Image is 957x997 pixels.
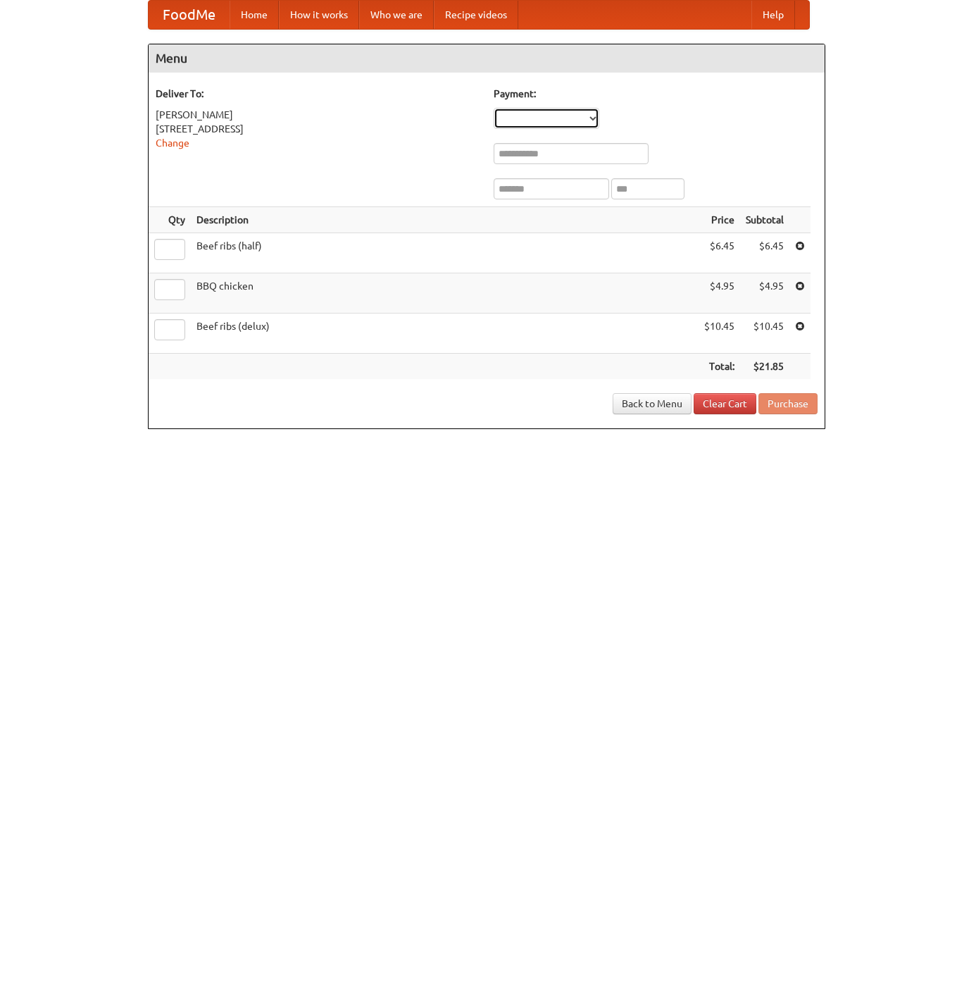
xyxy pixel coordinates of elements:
td: $4.95 [699,273,740,314]
th: Qty [149,207,191,233]
a: Home [230,1,279,29]
th: Total: [699,354,740,380]
a: Back to Menu [613,393,692,414]
td: $10.45 [699,314,740,354]
td: BBQ chicken [191,273,699,314]
td: $6.45 [699,233,740,273]
a: FoodMe [149,1,230,29]
th: $21.85 [740,354,789,380]
th: Description [191,207,699,233]
a: Help [751,1,795,29]
h5: Payment: [494,87,818,101]
div: [PERSON_NAME] [156,108,480,122]
td: Beef ribs (half) [191,233,699,273]
a: Change [156,137,189,149]
div: [STREET_ADDRESS] [156,122,480,136]
h5: Deliver To: [156,87,480,101]
td: $4.95 [740,273,789,314]
a: Recipe videos [434,1,518,29]
a: Who we are [359,1,434,29]
button: Purchase [758,393,818,414]
th: Price [699,207,740,233]
a: How it works [279,1,359,29]
td: Beef ribs (delux) [191,314,699,354]
h4: Menu [149,44,825,73]
td: $10.45 [740,314,789,354]
a: Clear Cart [694,393,756,414]
th: Subtotal [740,207,789,233]
td: $6.45 [740,233,789,273]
